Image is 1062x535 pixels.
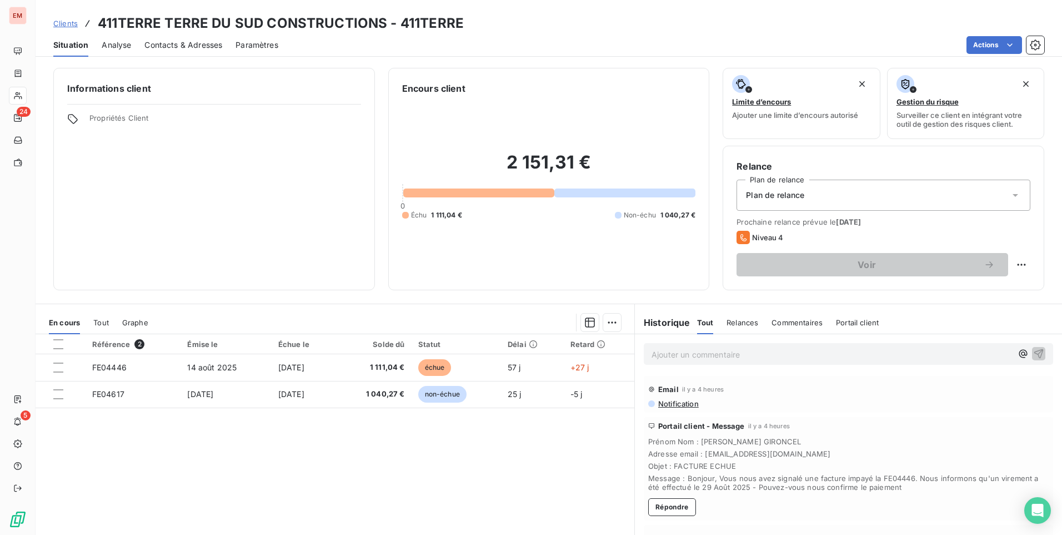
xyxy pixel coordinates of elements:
[624,210,656,220] span: Non-échu
[431,210,462,220] span: 1 111,04 €
[648,449,1049,458] span: Adresse email : [EMAIL_ADDRESS][DOMAIN_NAME]
[278,389,304,399] span: [DATE]
[343,340,404,349] div: Solde dû
[727,318,758,327] span: Relances
[508,389,522,399] span: 25 j
[648,474,1049,492] span: Message : Bonjour, Vous nous avez signalé une facture impayé la FE04446. Nous informons qu'un vir...
[17,107,31,117] span: 24
[67,82,361,95] h6: Informations client
[53,18,78,29] a: Clients
[887,68,1044,139] button: Gestion du risqueSurveiller ce client en intégrant votre outil de gestion des risques client.
[53,39,88,51] span: Situation
[746,190,804,201] span: Plan de relance
[236,39,278,51] span: Paramètres
[570,363,589,372] span: +27 j
[92,389,124,399] span: FE04617
[772,318,823,327] span: Commentaires
[836,318,879,327] span: Portail client
[187,340,264,349] div: Émise le
[187,363,237,372] span: 14 août 2025
[21,410,31,420] span: 5
[748,423,790,429] span: il y a 4 heures
[134,339,144,349] span: 2
[697,318,714,327] span: Tout
[570,389,583,399] span: -5 j
[418,386,467,403] span: non-échue
[658,422,745,430] span: Portail client - Message
[896,97,959,106] span: Gestion du risque
[278,363,304,372] span: [DATE]
[752,233,783,242] span: Niveau 4
[732,111,858,120] span: Ajouter une limite d’encours autorisé
[682,386,724,393] span: il y a 4 heures
[657,399,699,408] span: Notification
[92,363,127,372] span: FE04446
[9,511,27,528] img: Logo LeanPay
[343,362,404,373] span: 1 111,04 €
[508,363,521,372] span: 57 j
[836,217,861,226] span: [DATE]
[966,36,1022,54] button: Actions
[508,340,557,349] div: Délai
[737,217,1030,226] span: Prochaine relance prévue le
[723,68,880,139] button: Limite d’encoursAjouter une limite d’encours autorisé
[635,316,690,329] h6: Historique
[49,318,80,327] span: En cours
[122,318,148,327] span: Graphe
[278,340,329,349] div: Échue le
[343,389,404,400] span: 1 040,27 €
[732,97,791,106] span: Limite d’encours
[648,437,1049,446] span: Prénom Nom : [PERSON_NAME] GIRONCEL
[658,385,679,394] span: Email
[102,39,131,51] span: Analyse
[144,39,222,51] span: Contacts & Adresses
[660,210,696,220] span: 1 040,27 €
[187,389,213,399] span: [DATE]
[648,462,1049,470] span: Objet : FACTURE ECHUE
[9,7,27,24] div: EM
[570,340,628,349] div: Retard
[98,13,464,33] h3: 411TERRE TERRE DU SUD CONSTRUCTIONS - 411TERRE
[750,260,984,269] span: Voir
[93,318,109,327] span: Tout
[402,82,465,95] h6: Encours client
[92,339,174,349] div: Référence
[53,19,78,28] span: Clients
[648,498,696,516] button: Répondre
[400,201,405,210] span: 0
[402,151,696,185] h2: 2 151,31 €
[89,113,361,129] span: Propriétés Client
[418,359,452,376] span: échue
[1024,497,1051,524] div: Open Intercom Messenger
[737,160,1030,173] h6: Relance
[896,111,1035,128] span: Surveiller ce client en intégrant votre outil de gestion des risques client.
[418,340,494,349] div: Statut
[737,253,1008,276] button: Voir
[411,210,427,220] span: Échu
